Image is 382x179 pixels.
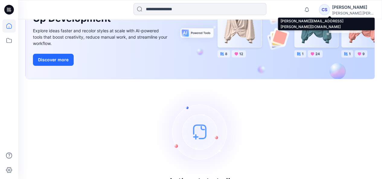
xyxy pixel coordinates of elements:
img: empty-state-image.svg [155,86,246,177]
div: [PERSON_NAME].[PERSON_NAME]@blac... [332,11,374,15]
div: Explore ideas faster and recolor styles at scale with AI-powered tools that boost creativity, red... [33,27,169,46]
a: Discover more [33,54,169,66]
button: Discover more [33,54,74,66]
h1: Unleash Creativity, Speed Up Development [33,2,160,24]
div: [PERSON_NAME] [332,4,374,11]
div: CS [319,4,330,15]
